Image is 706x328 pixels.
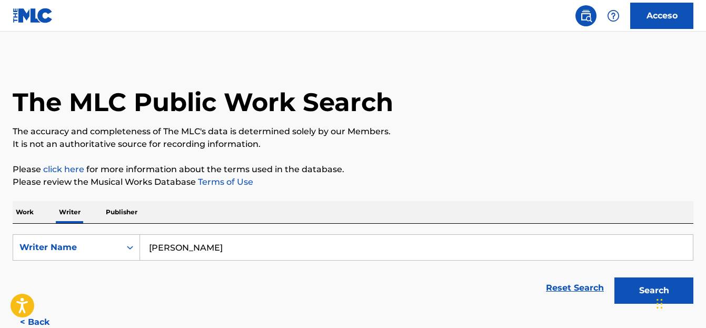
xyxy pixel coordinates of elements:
[13,201,37,223] p: Work
[614,277,693,304] button: Search
[603,5,624,26] div: Ayuda
[43,164,84,174] a: click here
[580,9,592,22] img: buscar
[13,234,693,309] form: Search Form
[13,163,693,176] p: Please for more information about the terms used in the database.
[653,277,706,328] iframe: Widget de chat
[13,86,393,118] h1: The MLC Public Work Search
[607,9,620,22] img: ayuda
[541,276,609,300] a: Reset Search
[13,138,693,151] p: It is not an authoritative source for recording information.
[575,5,596,26] a: Búsqueda pública
[13,125,693,138] p: The accuracy and completeness of The MLC's data is determined solely by our Members.
[13,176,693,188] p: Please review the Musical Works Database
[196,177,253,187] a: Terms of Use
[103,201,141,223] p: Publisher
[647,11,678,21] font: Acceso
[19,241,114,254] div: Writer Name
[657,288,663,320] div: Arrastrar
[13,8,53,23] img: Logotipo del MLC
[630,3,693,29] a: Acceso
[56,201,84,223] p: Writer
